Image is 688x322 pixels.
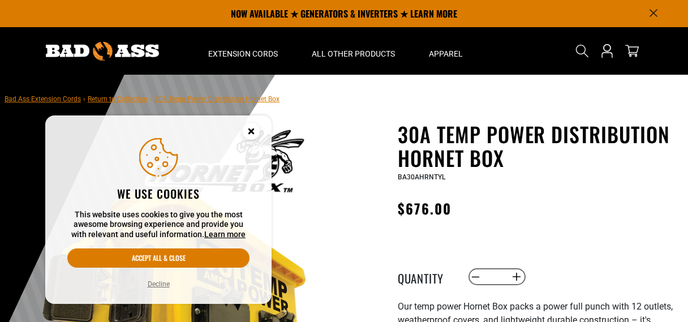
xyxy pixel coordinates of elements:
span: $676.00 [398,198,452,218]
label: Quantity [398,269,454,284]
span: › [150,95,152,103]
span: All Other Products [312,49,395,59]
h1: 30A Temp Power Distribution Hornet Box [398,122,675,170]
a: Learn more [204,230,246,239]
span: › [83,95,85,103]
summary: Extension Cords [191,27,295,75]
summary: All Other Products [295,27,412,75]
span: Extension Cords [208,49,278,59]
aside: Cookie Consent [45,115,272,304]
span: Apparel [429,49,463,59]
button: Decline [144,278,173,290]
h2: We use cookies [67,186,250,201]
nav: breadcrumbs [5,92,279,105]
img: Bad Ass Extension Cords [46,42,159,61]
a: Return to Collection [88,95,148,103]
span: 30A Temp Power Distribution Hornet Box [154,95,279,103]
a: Bad Ass Extension Cords [5,95,81,103]
button: Accept all & close [67,248,250,268]
summary: Search [573,42,591,60]
summary: Apparel [412,27,480,75]
p: This website uses cookies to give you the most awesome browsing experience and provide you with r... [67,210,250,240]
span: BA30AHRNTYL [398,173,445,181]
